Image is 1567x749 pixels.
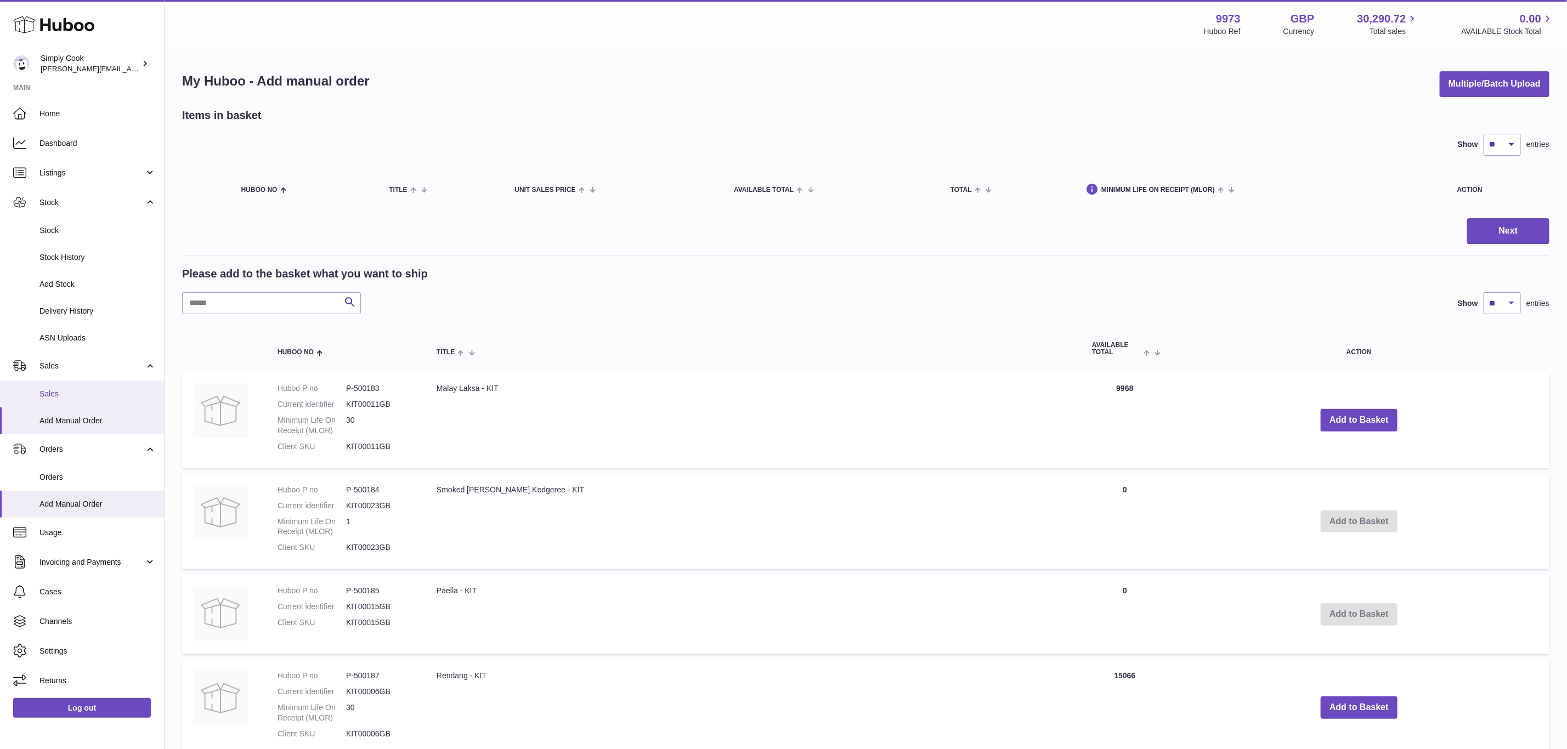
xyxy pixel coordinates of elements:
[39,361,144,371] span: Sales
[39,333,156,343] span: ASN Uploads
[346,686,415,697] dd: KIT00006GB
[278,399,346,410] dt: Current identifier
[1291,12,1314,26] strong: GBP
[389,186,407,194] span: Title
[39,109,156,119] span: Home
[39,168,144,178] span: Listings
[39,306,156,316] span: Delivery History
[41,64,220,73] span: [PERSON_NAME][EMAIL_ADDRESS][DOMAIN_NAME]
[39,279,156,290] span: Add Stock
[193,671,248,725] img: Rendang - KIT
[514,186,575,194] span: Unit Sales Price
[39,389,156,399] span: Sales
[278,349,314,356] span: Huboo no
[1101,186,1215,194] span: Minimum Life On Receipt (MLOR)
[278,383,346,394] dt: Huboo P no
[39,197,144,208] span: Stock
[278,415,346,436] dt: Minimum Life On Receipt (MLOR)
[1169,331,1549,367] th: Action
[346,441,415,452] dd: KIT00011GB
[39,587,156,597] span: Cases
[346,485,415,495] dd: P-500184
[1526,139,1549,150] span: entries
[278,686,346,697] dt: Current identifier
[278,501,346,511] dt: Current identifier
[426,372,1081,468] td: Malay Laksa - KIT
[278,485,346,495] dt: Huboo P no
[1216,12,1241,26] strong: 9973
[951,186,972,194] span: Total
[278,702,346,723] dt: Minimum Life On Receipt (MLOR)
[39,499,156,509] span: Add Manual Order
[426,575,1081,654] td: Paella - KIT
[346,586,415,596] dd: P-500185
[278,586,346,596] dt: Huboo P no
[346,399,415,410] dd: KIT00011GB
[182,72,370,90] h1: My Huboo - Add manual order
[1440,71,1549,97] button: Multiple/Batch Upload
[13,55,30,72] img: emma@simplycook.com
[1204,26,1241,37] div: Huboo Ref
[182,266,428,281] h2: Please add to the basket what you want to ship
[278,542,346,553] dt: Client SKU
[1321,696,1398,719] button: Add to Basket
[346,602,415,612] dd: KIT00015GB
[278,671,346,681] dt: Huboo P no
[182,108,262,123] h2: Items in basket
[1283,26,1315,37] div: Currency
[1467,218,1549,244] button: Next
[278,729,346,739] dt: Client SKU
[241,186,278,194] span: Huboo no
[437,349,455,356] span: Title
[1092,342,1141,356] span: AVAILABLE Total
[39,416,156,426] span: Add Manual Order
[346,501,415,511] dd: KIT00023GB
[13,698,151,718] a: Log out
[278,602,346,612] dt: Current identifier
[1457,186,1538,194] div: Action
[426,474,1081,569] td: Smoked [PERSON_NAME] Kedgeree - KIT
[39,557,144,568] span: Invoicing and Payments
[39,527,156,538] span: Usage
[346,542,415,553] dd: KIT00023GB
[39,252,156,263] span: Stock History
[193,586,248,640] img: Paella - KIT
[39,472,156,483] span: Orders
[346,702,415,723] dd: 30
[346,415,415,436] dd: 30
[346,517,415,537] dd: 1
[39,676,156,686] span: Returns
[346,383,415,394] dd: P-500183
[39,225,156,236] span: Stock
[1081,372,1169,468] td: 9968
[1081,474,1169,569] td: 0
[1461,12,1554,37] a: 0.00 AVAILABLE Stock Total
[346,671,415,681] dd: P-500187
[39,646,156,656] span: Settings
[1520,12,1541,26] span: 0.00
[1357,12,1418,37] a: 30,290.72 Total sales
[39,616,156,627] span: Channels
[346,617,415,628] dd: KIT00015GB
[734,186,794,194] span: AVAILABLE Total
[1081,575,1169,654] td: 0
[278,617,346,628] dt: Client SKU
[193,485,248,540] img: Smoked Haddock Kedgeree - KIT
[41,53,139,74] div: Simply Cook
[193,383,248,438] img: Malay Laksa - KIT
[39,138,156,149] span: Dashboard
[1526,298,1549,309] span: entries
[1461,26,1554,37] span: AVAILABLE Stock Total
[39,444,144,455] span: Orders
[1458,298,1478,309] label: Show
[1458,139,1478,150] label: Show
[1357,12,1406,26] span: 30,290.72
[278,517,346,537] dt: Minimum Life On Receipt (MLOR)
[278,441,346,452] dt: Client SKU
[1370,26,1418,37] span: Total sales
[1321,409,1398,432] button: Add to Basket
[346,729,415,739] dd: KIT00006GB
